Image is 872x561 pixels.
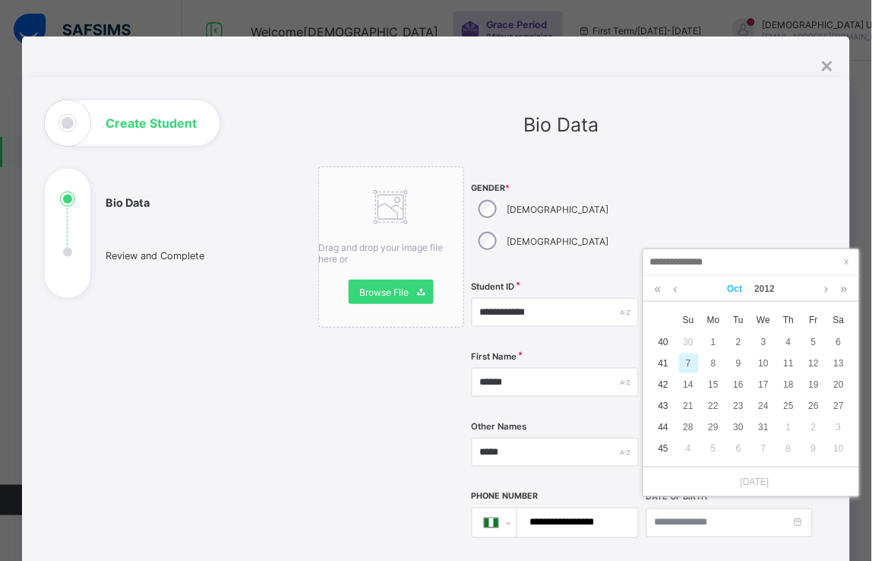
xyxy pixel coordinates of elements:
[701,438,726,459] td: November 5, 2012
[776,353,801,374] td: October 11, 2012
[704,332,724,352] div: 1
[776,313,801,327] span: Th
[751,313,776,327] span: We
[776,395,801,417] td: October 25, 2012
[779,332,799,352] div: 4
[754,332,774,352] div: 3
[651,438,676,459] td: 45
[472,281,515,292] label: Student ID
[801,374,826,395] td: October 19, 2012
[472,421,527,432] label: Other Names
[804,375,824,395] div: 19
[319,242,444,265] span: Drag and drop your image file here or
[804,332,824,352] div: 5
[804,417,824,437] div: 2
[701,353,726,374] td: October 8, 2012
[801,309,826,331] th: Fri
[826,374,851,395] td: October 20, 2012
[826,438,851,459] td: November 10, 2012
[754,353,774,373] div: 10
[751,395,776,417] td: October 24, 2012
[646,493,708,502] label: Date of Birth
[779,353,799,373] div: 11
[670,276,681,302] a: Previous month (PageUp)
[826,353,851,374] td: October 13, 2012
[801,331,826,353] td: October 5, 2012
[726,309,751,331] th: Tue
[829,396,849,416] div: 27
[804,353,824,373] div: 12
[676,313,701,327] span: Su
[754,375,774,395] div: 17
[726,395,751,417] td: October 23, 2012
[704,439,724,458] div: 5
[704,375,724,395] div: 15
[704,396,724,416] div: 22
[676,331,701,353] td: September 30, 2012
[779,375,799,395] div: 18
[679,396,699,416] div: 21
[826,395,851,417] td: October 27, 2012
[779,396,799,416] div: 25
[804,439,824,458] div: 9
[701,374,726,395] td: October 15, 2012
[676,395,701,417] td: October 21, 2012
[829,332,849,352] div: 6
[801,395,826,417] td: October 26, 2012
[829,417,849,437] div: 3
[754,396,774,416] div: 24
[651,276,665,302] a: Last year (Control + left)
[751,331,776,353] td: October 3, 2012
[729,417,749,437] div: 30
[472,492,539,502] label: Phone Number
[676,353,701,374] td: October 7, 2012
[801,438,826,459] td: November 9, 2012
[726,438,751,459] td: November 6, 2012
[679,375,699,395] div: 14
[651,417,676,438] td: 44
[524,113,599,136] span: Bio Data
[729,332,749,352] div: 2
[733,475,769,489] a: [DATE]
[826,331,851,353] td: October 6, 2012
[776,438,801,459] td: November 8, 2012
[701,309,726,331] th: Mon
[676,374,701,395] td: October 14, 2012
[679,332,699,352] div: 30
[651,374,676,395] td: 42
[754,439,774,458] div: 7
[701,331,726,353] td: October 1, 2012
[507,204,609,215] label: [DEMOGRAPHIC_DATA]
[106,117,197,129] h1: Create Student
[837,276,851,302] a: Next year (Control + right)
[704,417,724,437] div: 29
[751,353,776,374] td: October 10, 2012
[776,331,801,353] td: October 4, 2012
[679,417,699,437] div: 28
[679,353,699,373] div: 7
[729,353,749,373] div: 9
[820,52,835,78] div: ×
[729,375,749,395] div: 16
[676,309,701,331] th: Sun
[651,331,676,353] td: 40
[804,396,824,416] div: 26
[729,439,749,458] div: 6
[651,395,676,417] td: 43
[318,166,464,328] div: Drag and drop your image file here orBrowse File
[472,351,517,362] label: First Name
[749,276,782,302] a: 2012
[751,309,776,331] th: Wed
[776,309,801,331] th: Thu
[726,417,751,438] td: October 30, 2012
[776,417,801,438] td: November 1, 2012
[829,375,849,395] div: 20
[779,417,799,437] div: 1
[726,374,751,395] td: October 16, 2012
[676,438,701,459] td: November 4, 2012
[801,417,826,438] td: November 2, 2012
[701,313,726,327] span: Mo
[704,353,724,373] div: 8
[726,313,751,327] span: Tu
[751,438,776,459] td: November 7, 2012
